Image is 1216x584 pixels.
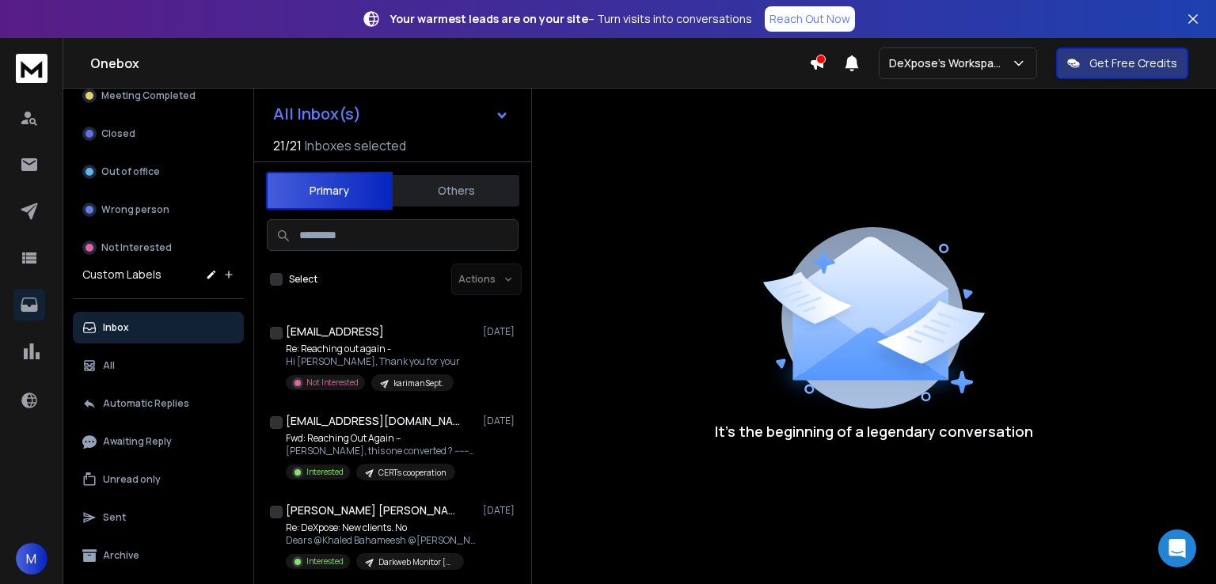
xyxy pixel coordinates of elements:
button: Inbox [73,312,244,343]
button: All [73,350,244,381]
button: All Inbox(s) [260,98,522,130]
p: DeXpose's Workspace [889,55,1011,71]
p: Darkweb Monitor [DATE] [378,556,454,568]
p: Get Free Credits [1089,55,1177,71]
a: Reach Out Now [765,6,855,32]
p: Sent [103,511,126,524]
h1: [PERSON_NAME] [PERSON_NAME] [286,502,460,518]
p: Closed [101,127,135,140]
button: Meeting Completed [73,80,244,112]
span: 21 / 21 [273,136,302,155]
button: Out of office [73,156,244,188]
p: Inbox [103,321,129,334]
h1: Onebox [90,54,809,73]
p: Out of office [101,165,160,178]
p: kariman Sept. [393,377,444,389]
p: [DATE] [483,504,519,517]
p: – Turn visits into conversations [390,11,752,27]
strong: Your warmest leads are on your site [390,11,588,26]
button: M [16,543,47,575]
h1: All Inbox(s) [273,106,361,122]
button: Automatic Replies [73,388,244,419]
button: Sent [73,502,244,533]
button: Not Interested [73,232,244,264]
p: Interested [306,466,344,478]
p: [DATE] [483,415,519,427]
p: Fwd: Reaching Out Again – [286,432,476,445]
p: Not Interested [306,377,359,389]
p: Automatic Replies [103,397,189,410]
p: Not Interested [101,241,172,254]
p: Unread only [103,473,161,486]
img: logo [16,54,47,83]
p: Reach Out Now [769,11,850,27]
p: Interested [306,556,344,567]
h1: [EMAIL_ADDRESS][DOMAIN_NAME] [286,413,460,429]
button: Closed [73,118,244,150]
p: Wrong person [101,203,169,216]
button: Wrong person [73,194,244,226]
p: Hi [PERSON_NAME], Thank you for your [286,355,460,368]
h3: Inboxes selected [305,136,406,155]
p: CERTs cooperation [378,467,446,479]
p: It’s the beginning of a legendary conversation [715,420,1033,442]
p: Re: Reaching out again - [286,343,460,355]
button: Primary [266,172,393,210]
p: [DATE] [483,325,519,338]
button: Unread only [73,464,244,495]
p: Archive [103,549,139,562]
p: Meeting Completed [101,89,196,102]
h1: [EMAIL_ADDRESS] [286,324,384,339]
button: Awaiting Reply [73,426,244,457]
p: Dears @Khaled Bahameesh @[PERSON_NAME] [286,534,476,547]
label: Select [289,273,317,286]
p: All [103,359,115,372]
button: Others [393,173,519,208]
p: Re: DeXpose: New clients. No [286,521,476,534]
p: [PERSON_NAME], this one converted ? ---------- [286,445,476,457]
button: Archive [73,540,244,571]
div: Open Intercom Messenger [1158,529,1196,567]
p: Awaiting Reply [103,435,172,448]
h3: Custom Labels [82,267,161,283]
button: Get Free Credits [1056,47,1188,79]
